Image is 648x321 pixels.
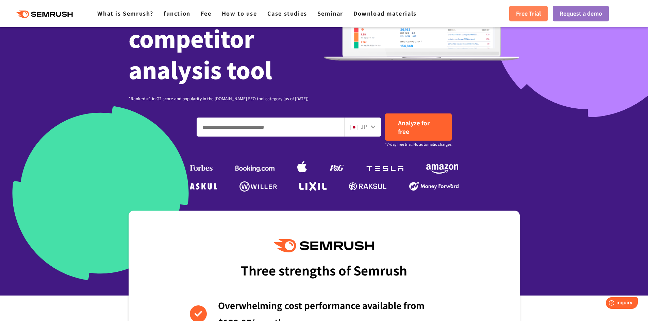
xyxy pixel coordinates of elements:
[164,9,190,17] a: function
[398,119,430,136] font: Analyze for free
[97,9,153,17] a: What is Semrush?
[274,239,374,252] img: Semrush
[241,261,407,279] font: Three strengths of Semrush
[553,6,609,21] a: Request a demo
[197,118,344,136] input: Enter a domain, keyword or URL
[353,9,417,17] a: Download materials
[267,9,307,17] a: Case studies
[385,141,452,147] font: *7-day free trial. No automatic charges.
[201,9,212,17] a: Fee
[385,113,452,141] a: Analyze for free
[222,9,257,17] a: How to use
[509,6,548,21] a: Free Trial
[129,22,272,86] font: competitor analysis tool
[317,9,343,17] a: Seminar
[516,9,541,17] font: Free Trial
[129,95,309,101] font: *Ranked #1 in G2 score and popularity in the [DOMAIN_NAME] SEO tool category (as of [DATE])
[361,122,367,130] font: JP
[560,9,602,17] font: Request a demo
[587,295,641,314] iframe: Help widget launcher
